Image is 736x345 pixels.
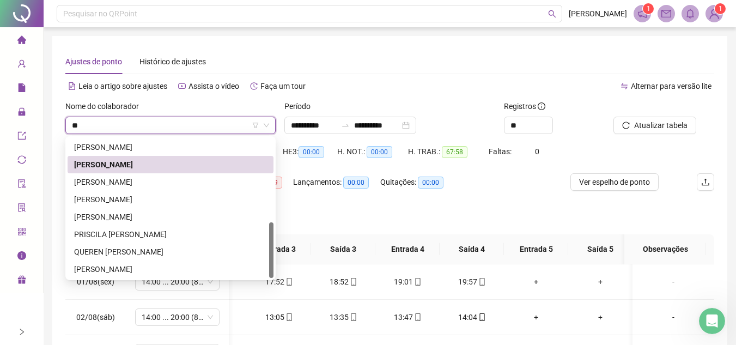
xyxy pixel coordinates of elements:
div: 17:52 [256,276,302,288]
span: search [548,10,556,18]
span: Observações [633,243,697,255]
div: POLIANA ALBERTINA RIBEIRO [68,208,273,226]
label: Nome do colaborador [65,100,146,112]
span: mobile [477,278,486,286]
div: QUEREN JULIA ROSA [68,243,273,261]
div: 13:05 [256,311,302,323]
div: Lançamentos: [293,176,380,189]
th: Observações [624,234,706,264]
div: - [641,276,705,288]
span: youtube [178,82,186,90]
div: H. NOT.: [337,146,408,158]
span: 1 [647,5,650,13]
span: sync [17,150,26,172]
div: PRISCILA [PERSON_NAME] [74,228,267,240]
span: filter [252,122,259,129]
span: right [18,328,26,336]
span: 0 [535,147,539,156]
div: 13:47 [384,311,431,323]
span: mobile [349,313,357,321]
span: mobile [349,278,357,286]
span: file-text [68,82,76,90]
div: [PERSON_NAME] [74,193,267,205]
div: PRISCILA GABRIELA AMANCIO PEREIRA [68,226,273,243]
div: H. TRAB.: [408,146,489,158]
div: 13:35 [320,311,367,323]
span: home [17,31,26,52]
span: qrcode [17,222,26,244]
span: user-add [17,55,26,76]
div: WENDERSON FERNANDES VENTURA [68,261,273,278]
span: 67:58 [442,146,467,158]
div: LARICIA JENIFER RODRIGUES SILVA [68,138,273,156]
span: swap [621,82,628,90]
span: Faça um tour [260,82,306,90]
span: mobile [413,313,422,321]
th: Saída 3 [311,234,375,264]
span: lock [17,102,26,124]
span: history [250,82,258,90]
span: 1 [719,5,722,13]
span: mobile [284,313,293,321]
div: [PERSON_NAME] [74,176,267,188]
span: bell [685,9,695,19]
span: info-circle [538,102,545,110]
div: MAIARA APARECIDA FERREIRA DE OLIVEIRA [68,173,273,191]
span: down [263,122,270,129]
span: export [17,126,26,148]
span: Leia o artigo sobre ajustes [78,82,167,90]
th: Saída 4 [440,234,504,264]
div: + [513,276,559,288]
span: solution [17,198,26,220]
span: upload [701,178,710,186]
div: 19:57 [448,276,495,288]
div: - [641,311,705,323]
span: [PERSON_NAME] [569,8,627,20]
div: QUEREN [PERSON_NAME] [74,246,267,258]
div: 14:04 [448,311,495,323]
div: + [577,311,624,323]
img: 83922 [706,5,722,22]
label: Período [284,100,318,112]
button: Ver espelho de ponto [570,173,659,191]
span: info-circle [17,246,26,268]
span: 00:00 [299,146,324,158]
span: mobile [284,278,293,286]
th: Entrada 4 [375,234,440,264]
span: mail [661,9,671,19]
th: Saída 5 [568,234,632,264]
span: swap-right [341,121,350,130]
div: LUCIENE PERPETUA COUTINHO [68,156,273,173]
sup: Atualize o seu contato no menu Meus Dados [715,3,726,14]
span: gift [17,270,26,292]
span: Registros [504,100,545,112]
span: Assista o vídeo [188,82,239,90]
span: 01/08(sex) [77,277,114,286]
span: Ver espelho de ponto [579,176,650,188]
span: mobile [477,313,486,321]
span: Histórico de ajustes [139,57,206,66]
span: 14:00 ... 20:00 (8 HORAS) [142,309,213,325]
span: Faltas: [489,147,513,156]
span: 00:00 [343,177,369,189]
span: mobile [413,278,422,286]
span: 14:00 ... 20:00 (8 HORAS) [142,274,213,290]
div: [PERSON_NAME] [74,159,267,171]
span: Ajustes de ponto [65,57,122,66]
span: Alternar para versão lite [631,82,711,90]
div: + [513,311,559,323]
span: Atualizar tabela [634,119,688,131]
sup: 1 [643,3,654,14]
div: [PERSON_NAME] [74,141,267,153]
span: reload [622,122,630,129]
span: audit [17,174,26,196]
div: Quitações: [380,176,461,189]
th: Entrada 3 [247,234,311,264]
th: Entrada 5 [504,234,568,264]
span: 02/08(sáb) [76,313,115,322]
div: HE 3: [283,146,337,158]
div: 18:52 [320,276,367,288]
span: to [341,121,350,130]
div: [PERSON_NAME] [74,211,267,223]
button: Atualizar tabela [613,117,696,134]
